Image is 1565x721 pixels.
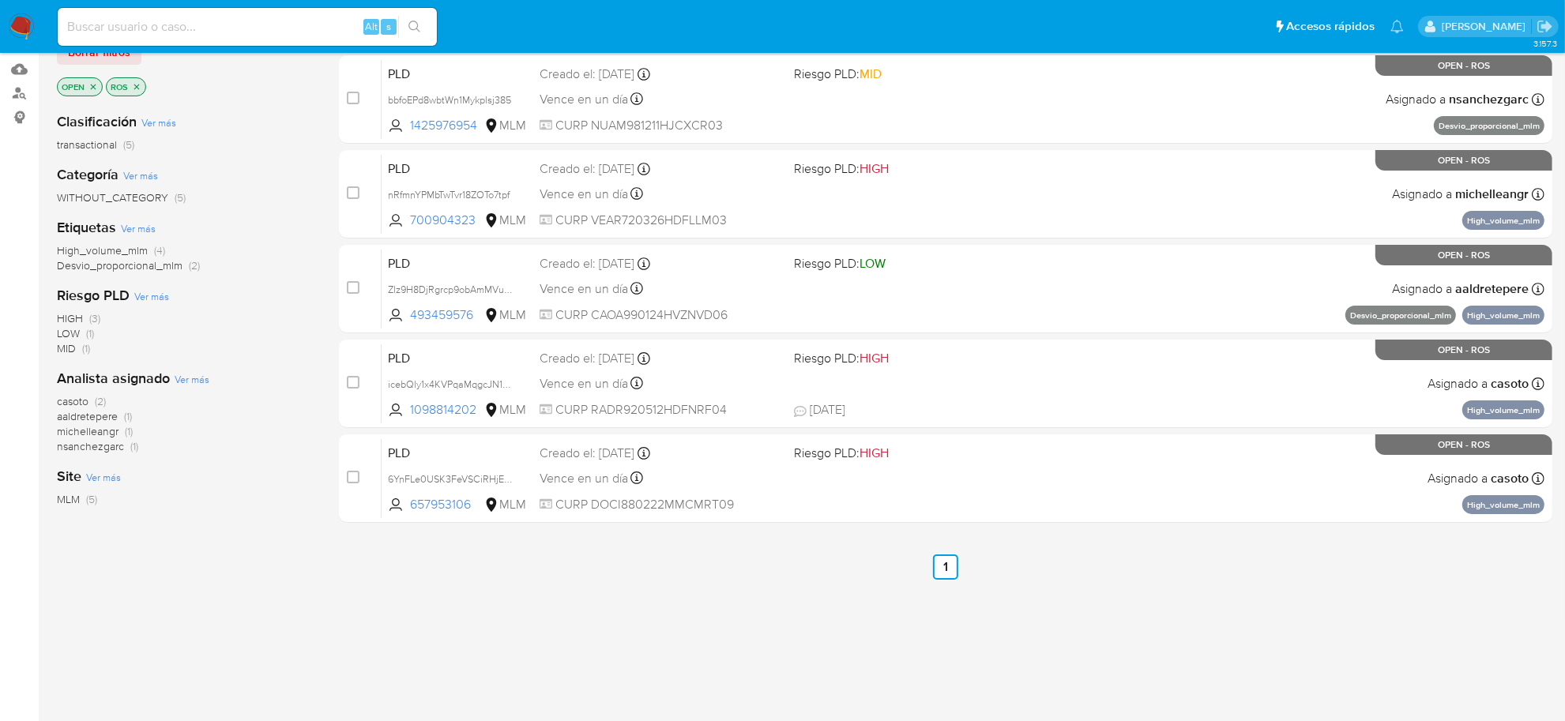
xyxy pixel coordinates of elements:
[365,19,378,34] span: Alt
[1390,20,1404,33] a: Notificaciones
[1537,18,1553,35] a: Salir
[1286,18,1375,35] span: Accesos rápidos
[1442,19,1531,34] p: cesar.gonzalez@mercadolibre.com.mx
[58,17,437,37] input: Buscar usuario o caso...
[386,19,391,34] span: s
[1533,37,1557,50] span: 3.157.3
[398,16,431,38] button: search-icon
